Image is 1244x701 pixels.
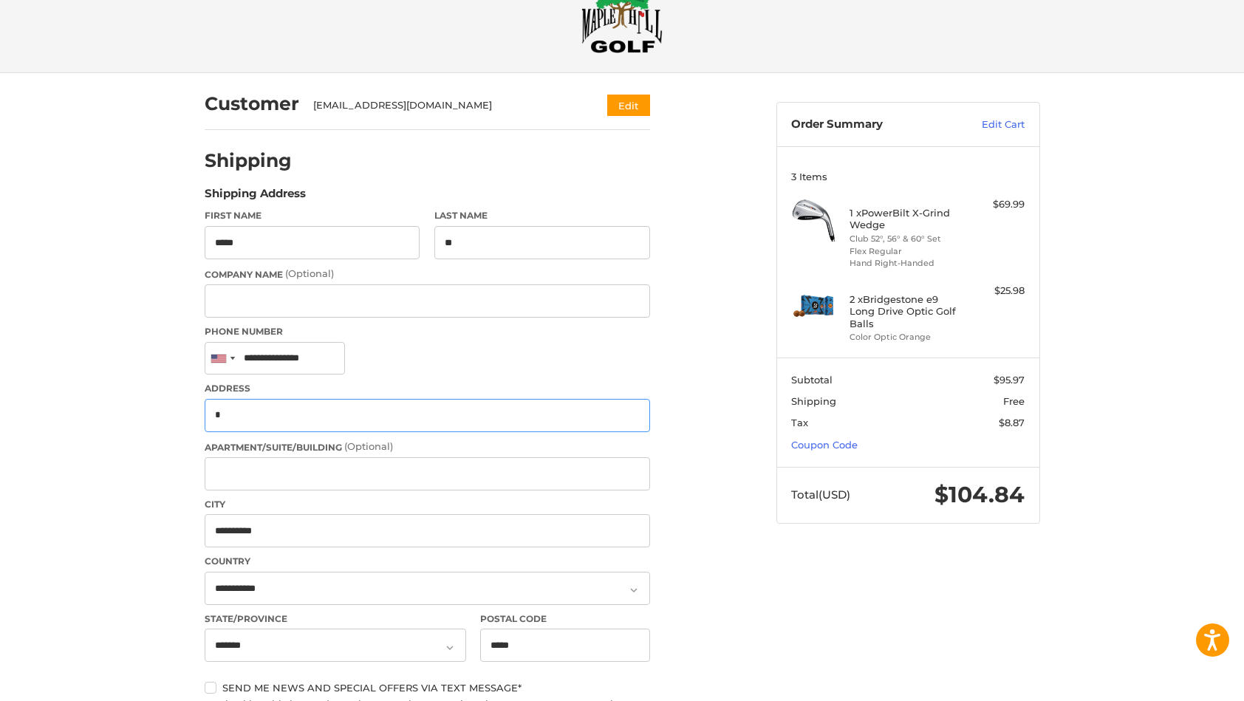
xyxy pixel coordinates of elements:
label: State/Province [205,612,466,626]
span: $8.87 [999,417,1025,428]
label: Address [205,382,650,395]
label: Send me news and special offers via text message* [205,682,650,694]
div: $69.99 [966,197,1025,212]
h3: Order Summary [791,117,950,132]
div: $25.98 [966,284,1025,298]
span: Subtotal [791,374,833,386]
span: $104.84 [934,481,1025,508]
small: (Optional) [344,440,393,452]
label: Last Name [434,209,650,222]
a: Edit Cart [950,117,1025,132]
span: Free [1003,395,1025,407]
li: Flex Regular [850,245,963,258]
button: Edit [607,95,650,116]
legend: Shipping Address [205,185,306,209]
label: Postal Code [480,612,650,626]
h4: 1 x PowerBilt X-Grind Wedge [850,207,963,231]
iframe: Google Customer Reviews [1122,661,1244,701]
label: Phone Number [205,325,650,338]
li: Hand Right-Handed [850,257,963,270]
label: Company Name [205,267,650,281]
small: (Optional) [285,267,334,279]
h3: 3 Items [791,171,1025,182]
label: Country [205,555,650,568]
span: Total (USD) [791,488,850,502]
label: Apartment/Suite/Building [205,440,650,454]
li: Club 52°, 56° & 60° Set [850,233,963,245]
h4: 2 x Bridgestone e9 Long Drive Optic Golf Balls [850,293,963,329]
span: Tax [791,417,808,428]
div: United States: +1 [205,343,239,375]
label: City [205,498,650,511]
div: [EMAIL_ADDRESS][DOMAIN_NAME] [313,98,578,113]
li: Color Optic Orange [850,331,963,343]
a: Coupon Code [791,439,858,451]
label: First Name [205,209,420,222]
span: Shipping [791,395,836,407]
span: $95.97 [994,374,1025,386]
h2: Customer [205,92,299,115]
h2: Shipping [205,149,292,172]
